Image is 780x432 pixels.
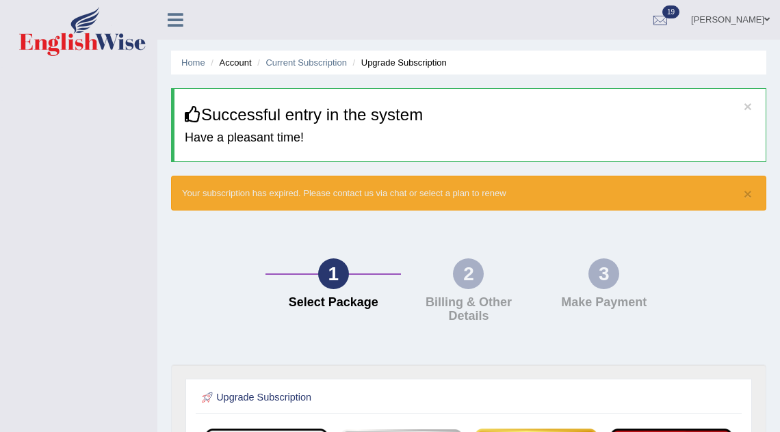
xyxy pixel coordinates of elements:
[181,57,205,68] a: Home
[543,296,665,310] h4: Make Payment
[662,5,679,18] span: 19
[199,389,534,407] h2: Upgrade Subscription
[453,258,484,289] div: 2
[408,296,530,323] h4: Billing & Other Details
[588,258,619,289] div: 3
[744,187,752,201] button: ×
[265,57,347,68] a: Current Subscription
[171,176,766,211] div: Your subscription has expired. Please contact us via chat or select a plan to renew
[744,99,752,113] button: ×
[272,296,394,310] h4: Select Package
[318,258,349,289] div: 1
[207,56,251,69] li: Account
[185,131,755,145] h4: Have a pleasant time!
[185,106,755,124] h3: Successful entry in the system
[350,56,447,69] li: Upgrade Subscription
